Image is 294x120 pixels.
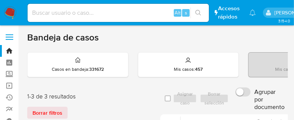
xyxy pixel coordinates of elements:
[185,9,187,16] span: s
[190,8,206,18] button: search-icon
[175,9,181,16] span: Alt
[28,8,209,18] input: Buscar usuario o caso...
[218,5,242,20] span: Accesos rápidos
[249,9,256,16] a: Notificaciones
